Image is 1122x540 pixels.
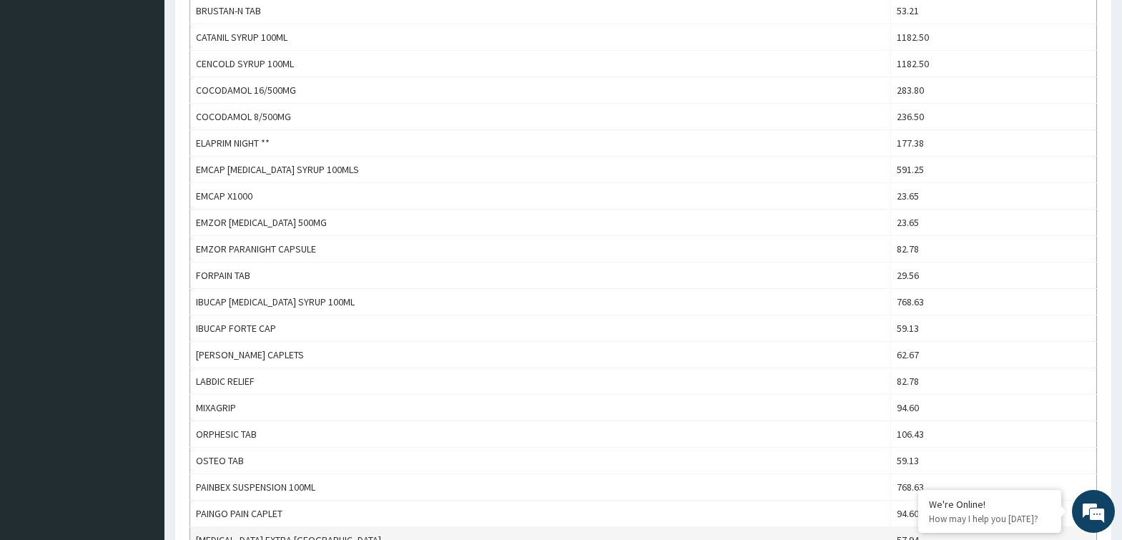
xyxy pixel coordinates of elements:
[891,448,1097,474] td: 59.13
[891,210,1097,236] td: 23.65
[190,474,891,501] td: PAINBEX SUSPENSION 100ML
[190,157,891,183] td: EMCAP [MEDICAL_DATA] SYRUP 100MLS
[891,368,1097,395] td: 82.78
[190,421,891,448] td: ORPHESIC TAB
[190,236,891,262] td: EMZOR PARANIGHT CAPSULE
[891,24,1097,51] td: 1182.50
[891,501,1097,527] td: 94.60
[891,262,1097,289] td: 29.56
[891,474,1097,501] td: 768.63
[190,342,891,368] td: [PERSON_NAME] CAPLETS
[190,210,891,236] td: EMZOR [MEDICAL_DATA] 500MG
[7,391,272,441] textarea: Type your message and hit 'Enter'
[190,395,891,421] td: MIXAGRIP
[190,51,891,77] td: CENCOLD SYRUP 100ML
[190,24,891,51] td: CATANIL SYRUP 100ML
[891,104,1097,130] td: 236.50
[929,513,1050,525] p: How may I help you today?
[891,315,1097,342] td: 59.13
[891,421,1097,448] td: 106.43
[891,77,1097,104] td: 283.80
[83,180,197,325] span: We're online!
[190,77,891,104] td: COCODAMOL 16/500MG
[190,262,891,289] td: FORPAIN TAB
[891,342,1097,368] td: 62.67
[190,104,891,130] td: COCODAMOL 8/500MG
[26,72,58,107] img: d_794563401_company_1708531726252_794563401
[235,7,269,41] div: Minimize live chat window
[190,183,891,210] td: EMCAP X1000
[190,368,891,395] td: LABDIC RELIEF
[190,289,891,315] td: IBUCAP [MEDICAL_DATA] SYRUP 100ML
[190,315,891,342] td: IBUCAP FORTE CAP
[891,183,1097,210] td: 23.65
[190,448,891,474] td: OSTEO TAB
[891,157,1097,183] td: 591.25
[891,395,1097,421] td: 94.60
[891,236,1097,262] td: 82.78
[190,130,891,157] td: ELAPRIM NIGHT **
[929,498,1050,511] div: We're Online!
[891,289,1097,315] td: 768.63
[891,130,1097,157] td: 177.38
[190,501,891,527] td: PAINGO PAIN CAPLET
[74,80,240,99] div: Chat with us now
[891,51,1097,77] td: 1182.50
